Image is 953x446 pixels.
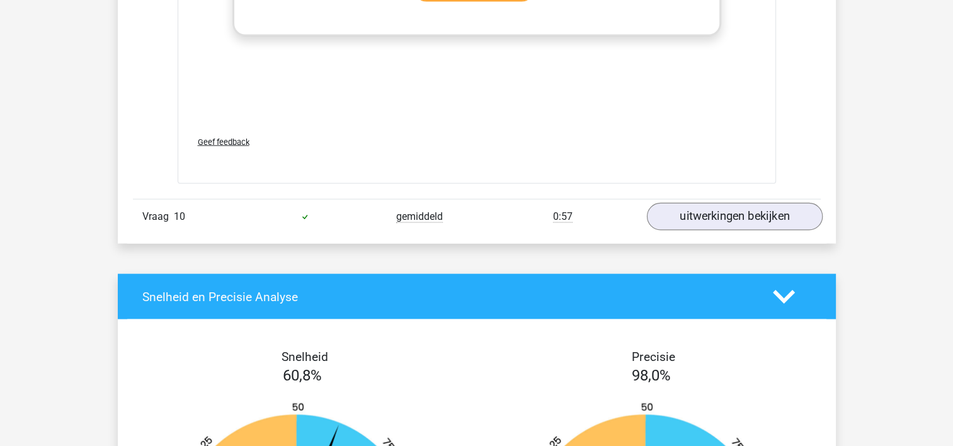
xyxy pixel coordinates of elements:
span: 60,8% [283,367,322,384]
span: 0:57 [553,210,573,223]
h4: Snelheid en Precisie Analyse [142,290,754,304]
h4: Precisie [491,350,816,364]
span: Vraag [142,209,174,224]
span: 10 [174,210,185,222]
h4: Snelheid [142,350,467,364]
span: Geef feedback [198,137,249,147]
span: 98,0% [632,367,671,384]
a: uitwerkingen bekijken [646,203,822,231]
span: gemiddeld [396,210,443,223]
